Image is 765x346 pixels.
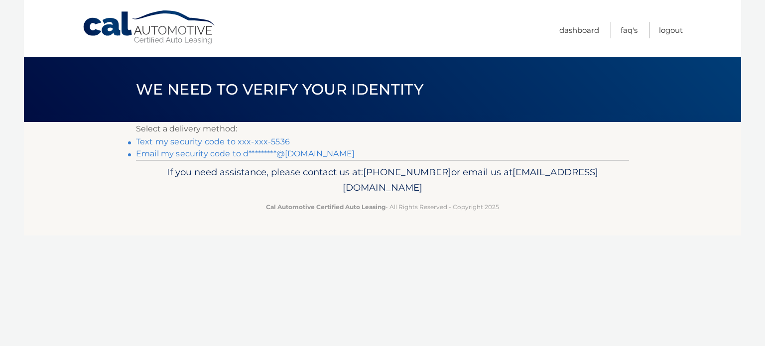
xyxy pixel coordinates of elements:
a: FAQ's [621,22,637,38]
span: [PHONE_NUMBER] [363,166,451,178]
span: We need to verify your identity [136,80,423,99]
a: Cal Automotive [82,10,217,45]
p: - All Rights Reserved - Copyright 2025 [142,202,623,212]
a: Logout [659,22,683,38]
p: If you need assistance, please contact us at: or email us at [142,164,623,196]
p: Select a delivery method: [136,122,629,136]
a: Dashboard [559,22,599,38]
strong: Cal Automotive Certified Auto Leasing [266,203,385,211]
a: Email my security code to d*********@[DOMAIN_NAME] [136,149,355,158]
a: Text my security code to xxx-xxx-5536 [136,137,290,146]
